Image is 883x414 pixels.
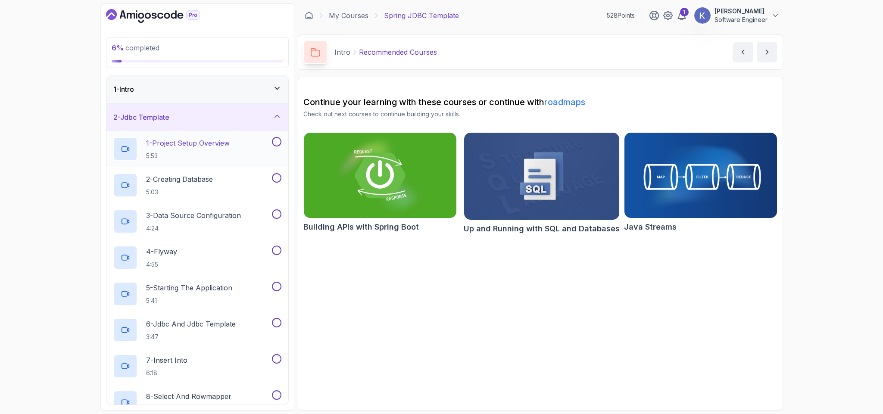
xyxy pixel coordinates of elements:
[106,9,220,23] a: Dashboard
[359,47,437,57] p: Recommended Courses
[113,173,281,197] button: 2-Creating Database5:03
[113,354,281,378] button: 7-Insert Into6:18
[694,7,711,24] img: user profile image
[146,224,241,233] p: 4:24
[113,112,169,122] h3: 2 - Jdbc Template
[680,8,689,16] div: 1
[146,210,241,221] p: 3 - Data Source Configuration
[106,75,288,103] button: 1-Intro
[303,132,457,233] a: Building APIs with Spring Boot cardBuilding APIs with Spring Boot
[624,133,777,218] img: Java Streams card
[146,369,187,377] p: 6:18
[113,209,281,233] button: 3-Data Source Configuration4:24
[106,103,288,131] button: 2-Jdbc Template
[146,333,236,341] p: 3:47
[146,152,230,160] p: 5:53
[304,133,456,218] img: Building APIs with Spring Boot card
[113,246,281,270] button: 4-Flyway4:55
[464,133,619,220] img: Up and Running with SQL and Databases card
[146,138,230,148] p: 1 - Project Setup Overview
[146,283,232,293] p: 5 - Starting The Application
[113,84,134,94] h3: 1 - Intro
[146,188,213,196] p: 5:03
[464,132,620,235] a: Up and Running with SQL and Databases cardUp and Running with SQL and Databases
[303,110,777,118] p: Check out next courses to continue building your skills.
[733,42,753,62] button: previous content
[146,296,232,305] p: 5:41
[113,318,281,342] button: 6-Jdbc And Jdbc Template3:47
[112,44,124,52] span: 6 %
[146,391,231,402] p: 8 - Select And Rowmapper
[303,221,419,233] h2: Building APIs with Spring Boot
[624,132,777,233] a: Java Streams cardJava Streams
[607,11,635,20] p: 528 Points
[146,174,213,184] p: 2 - Creating Database
[112,44,159,52] span: completed
[146,246,177,257] p: 4 - Flyway
[334,47,350,57] p: Intro
[305,11,313,20] a: Dashboard
[715,7,768,16] p: [PERSON_NAME]
[303,96,777,108] h2: Continue your learning with these courses or continue with
[113,137,281,161] button: 1-Project Setup Overview5:53
[677,10,687,21] a: 1
[146,319,236,329] p: 6 - Jdbc And Jdbc Template
[624,221,677,233] h2: Java Streams
[694,7,780,24] button: user profile image[PERSON_NAME]Software Engineer
[715,16,768,24] p: Software Engineer
[464,223,620,235] h2: Up and Running with SQL and Databases
[329,10,368,21] a: My Courses
[146,260,177,269] p: 4:55
[113,282,281,306] button: 5-Starting The Application5:41
[384,10,459,21] p: Spring JDBC Template
[544,97,585,107] a: roadmaps
[757,42,777,62] button: next content
[146,355,187,365] p: 7 - Insert Into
